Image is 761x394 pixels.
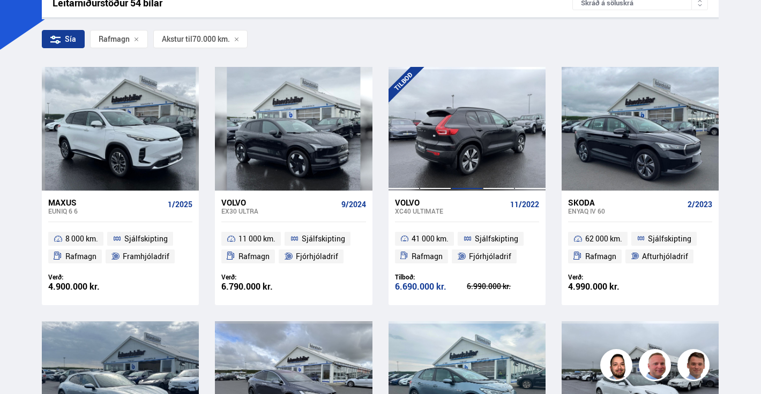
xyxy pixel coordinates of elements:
[389,191,546,305] a: Volvo XC40 ULTIMATE 11/2022 41 000 km. Sjálfskipting Rafmagn Fjórhjóladrif Tilboð: 6.690.000 kr. ...
[221,207,337,215] div: EX30 ULTRA
[9,4,41,36] button: Opna LiveChat spjallviðmót
[679,351,711,383] img: FbJEzSuNWCJXmdc-.webp
[238,232,275,245] span: 11 000 km.
[395,207,506,215] div: XC40 ULTIMATE
[568,282,640,291] div: 4.990.000 kr.
[395,198,506,207] div: Volvo
[221,282,294,291] div: 6.790.000 kr.
[168,200,192,209] span: 1/2025
[475,232,518,245] span: Sjálfskipting
[124,232,168,245] span: Sjálfskipting
[341,200,366,209] span: 9/2024
[568,273,640,281] div: Verð:
[395,282,467,291] div: 6.690.000 kr.
[215,191,372,305] a: Volvo EX30 ULTRA 9/2024 11 000 km. Sjálfskipting Rafmagn Fjórhjóladrif Verð: 6.790.000 kr.
[640,351,673,383] img: siFngHWaQ9KaOqBr.png
[562,191,719,305] a: Skoda Enyaq iV 60 2/2023 62 000 km. Sjálfskipting Rafmagn Afturhjóladrif Verð: 4.990.000 kr.
[642,250,688,263] span: Afturhjóladrif
[688,200,712,209] span: 2/2023
[568,207,683,215] div: Enyaq iV 60
[302,232,345,245] span: Sjálfskipting
[65,232,98,245] span: 8 000 km.
[65,250,96,263] span: Rafmagn
[467,283,539,290] div: 6.990.000 kr.
[585,232,622,245] span: 62 000 km.
[395,273,467,281] div: Tilboð:
[221,273,294,281] div: Verð:
[221,198,337,207] div: Volvo
[48,198,163,207] div: Maxus
[296,250,338,263] span: Fjórhjóladrif
[162,35,192,43] span: Akstur til
[510,200,539,209] span: 11/2022
[585,250,616,263] span: Rafmagn
[602,351,634,383] img: nhp88E3Fdnt1Opn2.png
[412,250,443,263] span: Rafmagn
[469,250,511,263] span: Fjórhjóladrif
[48,207,163,215] div: Euniq 6 6
[568,198,683,207] div: Skoda
[192,35,230,43] span: 70.000 km.
[648,232,691,245] span: Sjálfskipting
[123,250,169,263] span: Framhjóladrif
[42,30,85,48] div: Sía
[412,232,449,245] span: 41 000 km.
[48,282,121,291] div: 4.900.000 kr.
[42,191,199,305] a: Maxus Euniq 6 6 1/2025 8 000 km. Sjálfskipting Rafmagn Framhjóladrif Verð: 4.900.000 kr.
[48,273,121,281] div: Verð:
[99,35,130,43] span: Rafmagn
[238,250,270,263] span: Rafmagn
